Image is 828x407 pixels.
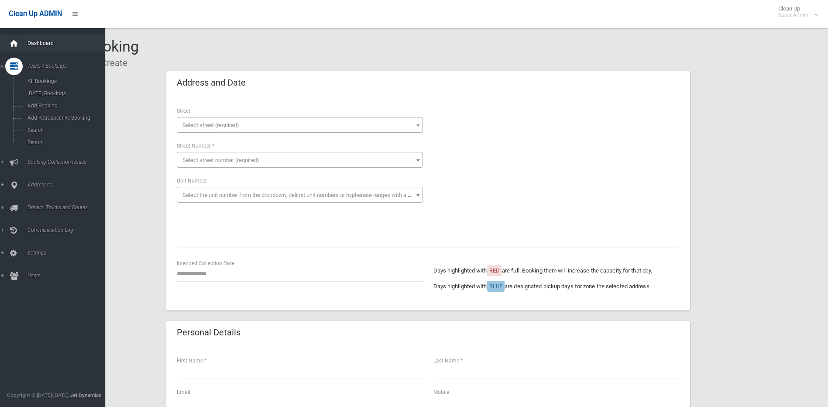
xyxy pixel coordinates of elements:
header: Personal Details [166,324,251,341]
span: Add Booking [25,103,104,109]
span: Drivers, Trucks and Routes [25,204,111,210]
span: RED [489,267,500,274]
span: Clean Up [774,5,817,18]
span: Clean Up ADMIN [9,10,62,18]
span: Users [25,272,111,279]
span: Communication Log [25,227,111,233]
span: Copyright © [DATE]-[DATE] [7,392,69,398]
p: Days highlighted with are full. Booking them will increase the capacity for that day. [433,266,680,276]
span: [DATE] Bookings [25,90,104,97]
span: Search [25,127,104,133]
span: Select street number (required) [182,157,259,163]
span: All Bookings [25,78,104,84]
span: Addresses [25,182,111,188]
span: BLUE [489,283,502,290]
small: Super Admin [778,12,808,18]
strong: Jet Dynamics [70,392,101,398]
span: Dashboard [25,40,111,46]
li: Create [95,55,127,71]
span: Booking Collection Issues [25,159,111,165]
span: Tasks / Bookings [25,63,111,69]
span: Select the unit number from the dropdown, delimit unit numbers or hyphenate ranges with a comma [182,192,426,198]
header: Address and Date [166,74,256,91]
span: Add Retrospective Booking [25,115,104,121]
p: Days highlighted with are designated pickup days for zone the selected address. [433,281,680,292]
span: Settings [25,250,111,256]
span: Select street (required) [182,122,239,128]
span: Report [25,139,104,145]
